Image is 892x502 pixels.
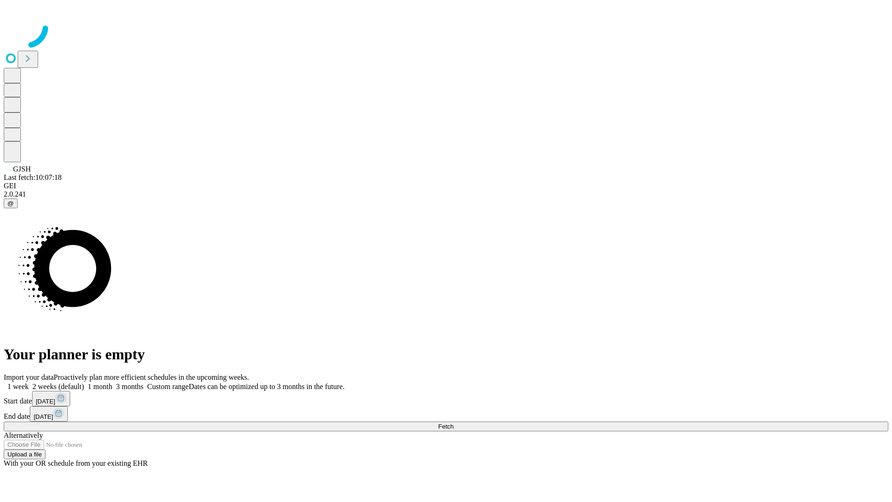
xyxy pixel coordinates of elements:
[438,423,453,430] span: Fetch
[4,346,888,363] h1: Your planner is empty
[33,383,84,390] span: 2 weeks (default)
[4,173,62,181] span: Last fetch: 10:07:18
[88,383,112,390] span: 1 month
[36,398,55,405] span: [DATE]
[4,190,888,198] div: 2.0.241
[4,422,888,431] button: Fetch
[116,383,144,390] span: 3 months
[189,383,344,390] span: Dates can be optimized up to 3 months in the future.
[30,406,68,422] button: [DATE]
[4,406,888,422] div: End date
[4,431,43,439] span: Alternatively
[4,373,54,381] span: Import your data
[13,165,31,173] span: GJSH
[4,459,148,467] span: With your OR schedule from your existing EHR
[7,383,29,390] span: 1 week
[4,182,888,190] div: GEI
[33,413,53,420] span: [DATE]
[4,198,18,208] button: @
[4,449,46,459] button: Upload a file
[32,391,70,406] button: [DATE]
[4,391,888,406] div: Start date
[54,373,249,381] span: Proactively plan more efficient schedules in the upcoming weeks.
[147,383,189,390] span: Custom range
[7,200,14,207] span: @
